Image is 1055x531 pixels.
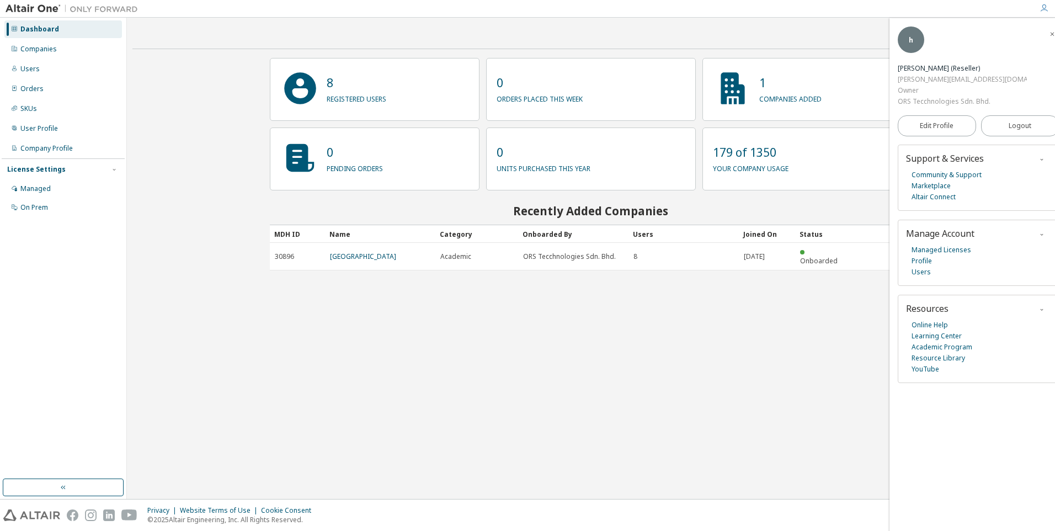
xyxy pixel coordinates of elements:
div: Status [800,225,846,243]
img: instagram.svg [85,509,97,521]
a: Online Help [912,320,948,331]
p: 1 [759,75,822,91]
a: Resource Library [912,353,965,364]
img: altair_logo.svg [3,509,60,521]
a: Marketplace [912,180,951,192]
p: registered users [327,91,386,104]
span: 8 [633,252,637,261]
a: Users [912,267,931,278]
p: 8 [327,75,386,91]
div: Onboarded By [523,225,624,243]
span: ORS Tecchnologies Sdn. Bhd. [523,252,616,261]
div: Joined On [743,225,790,243]
p: © 2025 Altair Engineering, Inc. All Rights Reserved. [147,515,318,524]
a: Altair Connect [912,192,956,203]
div: Users [633,225,734,243]
div: Companies [20,45,57,54]
div: Company Profile [20,144,73,153]
div: Orders [20,84,44,93]
span: Edit Profile [920,121,953,130]
a: YouTube [912,364,939,375]
a: [GEOGRAPHIC_DATA] [330,252,396,261]
a: Learning Center [912,331,962,342]
p: 0 [497,144,590,161]
span: [DATE] [744,252,765,261]
h2: Recently Added Companies [270,204,912,218]
div: hafizal hamdan (Reseller) [898,63,1027,74]
p: 0 [327,144,383,161]
div: Privacy [147,506,180,515]
span: h [909,35,913,45]
span: Academic [440,252,471,261]
div: Dashboard [20,25,59,34]
a: Academic Program [912,342,972,353]
div: User Profile [20,124,58,133]
a: Managed Licenses [912,245,971,256]
div: MDH ID [274,225,321,243]
div: Cookie Consent [261,506,318,515]
div: On Prem [20,203,48,212]
span: Onboarded [800,256,838,265]
img: youtube.svg [121,509,137,521]
span: Support & Services [906,152,984,164]
span: Manage Account [906,227,974,240]
div: SKUs [20,104,37,113]
img: Altair One [6,3,143,14]
div: Managed [20,184,51,193]
span: Logout [1009,120,1031,131]
div: ORS Tecchnologies Sdn. Bhd. [898,96,1027,107]
a: Community & Support [912,169,982,180]
div: Category [440,225,514,243]
div: License Settings [7,165,66,174]
img: facebook.svg [67,509,78,521]
p: companies added [759,91,822,104]
img: linkedin.svg [103,509,115,521]
span: 30896 [275,252,294,261]
div: Name [329,225,431,243]
p: orders placed this week [497,91,583,104]
a: Edit Profile [898,115,976,136]
p: 0 [497,75,583,91]
span: Resources [906,302,949,315]
div: Owner [898,85,1027,96]
div: [PERSON_NAME][EMAIL_ADDRESS][DOMAIN_NAME] [898,74,1027,85]
p: your company usage [713,161,788,173]
div: Website Terms of Use [180,506,261,515]
div: Users [20,65,40,73]
p: pending orders [327,161,383,173]
p: 179 of 1350 [713,144,788,161]
a: Profile [912,256,932,267]
p: units purchased this year [497,161,590,173]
